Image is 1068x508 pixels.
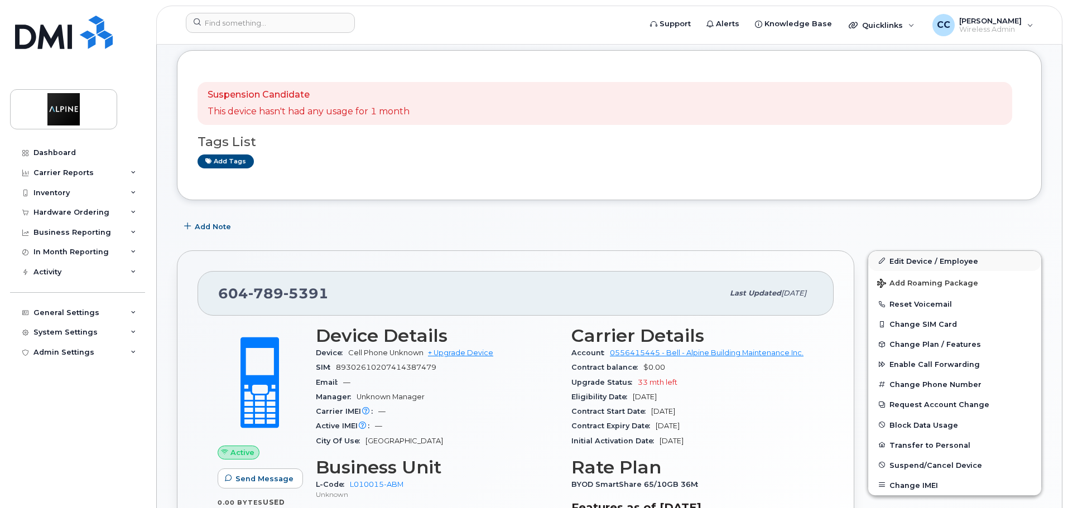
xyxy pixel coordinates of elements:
[316,349,348,357] span: Device
[862,21,903,30] span: Quicklinks
[868,354,1041,374] button: Enable Call Forwarding
[316,378,343,386] span: Email
[660,437,684,445] span: [DATE]
[699,13,747,35] a: Alerts
[868,455,1041,475] button: Suspend/Cancel Device
[378,407,386,415] span: —
[651,407,675,415] span: [DATE]
[925,14,1041,36] div: Clara Coelho
[889,360,980,369] span: Enable Call Forwarding
[316,393,357,401] span: Manager
[571,480,704,488] span: BYOD SmartShare 65/10GB 36M
[868,394,1041,414] button: Request Account Change
[343,378,350,386] span: —
[316,490,558,499] p: Unknown
[198,135,1021,149] h3: Tags List
[730,289,781,297] span: Last updated
[868,251,1041,271] a: Edit Device / Employee
[877,279,978,289] span: Add Roaming Package
[230,447,254,458] span: Active
[350,480,403,488] a: L010015-ABM
[316,326,558,346] h3: Device Details
[656,422,680,430] span: [DATE]
[571,326,814,346] h3: Carrier Details
[841,14,922,36] div: Quicklinks
[571,457,814,477] h3: Rate Plan
[177,217,240,237] button: Add Note
[642,13,699,35] a: Support
[357,393,425,401] span: Unknown Manager
[643,363,665,371] span: $0.00
[365,437,443,445] span: [GEOGRAPHIC_DATA]
[198,154,254,168] a: Add tags
[610,349,804,357] a: 0556415445 - Bell - Alpine Building Maintenance Inc.
[218,499,263,506] span: 0.00 Bytes
[186,13,355,33] input: Find something...
[959,16,1022,25] span: [PERSON_NAME]
[348,349,424,357] span: Cell Phone Unknown
[316,457,558,477] h3: Business Unit
[218,285,329,302] span: 604
[208,89,410,101] p: Suspension Candidate
[316,422,375,430] span: Active IMEI
[868,334,1041,354] button: Change Plan / Features
[868,314,1041,334] button: Change SIM Card
[571,378,638,386] span: Upgrade Status
[660,18,691,30] span: Support
[868,475,1041,495] button: Change IMEI
[218,468,303,488] button: Send Message
[571,422,656,430] span: Contract Expiry Date
[889,340,981,349] span: Change Plan / Features
[263,498,285,506] span: used
[889,461,982,469] span: Suspend/Cancel Device
[959,25,1022,34] span: Wireless Admin
[316,437,365,445] span: City Of Use
[868,415,1041,435] button: Block Data Usage
[208,105,410,118] p: This device hasn't had any usage for 1 month
[571,393,633,401] span: Eligibility Date
[716,18,739,30] span: Alerts
[868,294,1041,314] button: Reset Voicemail
[316,363,336,371] span: SIM
[764,18,832,30] span: Knowledge Base
[781,289,806,297] span: [DATE]
[868,271,1041,294] button: Add Roaming Package
[747,13,840,35] a: Knowledge Base
[633,393,657,401] span: [DATE]
[571,437,660,445] span: Initial Activation Date
[316,480,350,488] span: L-Code
[868,374,1041,394] button: Change Phone Number
[248,285,283,302] span: 789
[316,407,378,415] span: Carrier IMEI
[336,363,436,371] span: 89302610207414387479
[571,349,610,357] span: Account
[375,422,382,430] span: —
[235,473,294,484] span: Send Message
[283,285,329,302] span: 5391
[937,18,950,32] span: CC
[571,407,651,415] span: Contract Start Date
[428,349,493,357] a: + Upgrade Device
[638,378,677,386] span: 33 mth left
[868,435,1041,455] button: Transfer to Personal
[571,363,643,371] span: Contract balance
[195,221,231,232] span: Add Note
